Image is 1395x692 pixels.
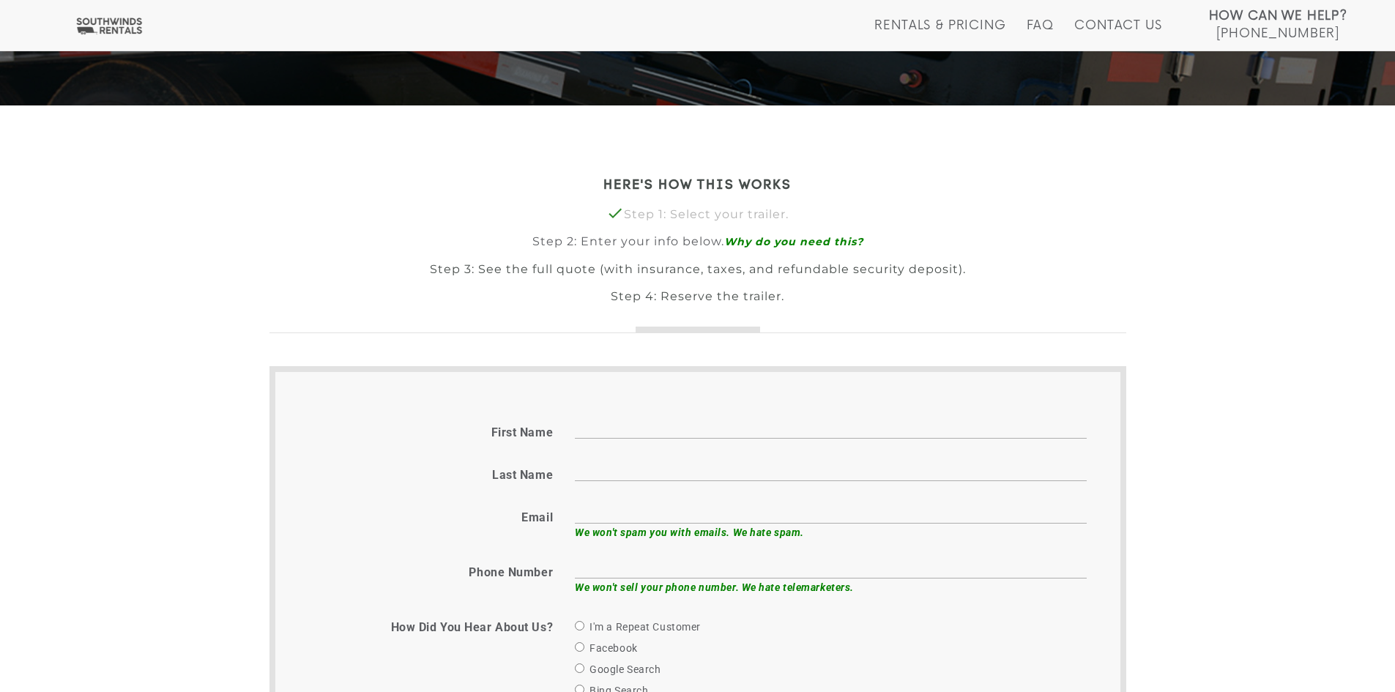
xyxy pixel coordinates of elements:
label: How did you hear about us? [391,620,554,635]
a: Step 2: Enter your info below.Why do you need this? [532,234,863,248]
em: Why do you need this? [724,235,863,248]
a: How Can We Help? [PHONE_NUMBER] [1209,7,1347,40]
p: Step 3: See the full quote (with insurance, taxes, and refundable security deposit). [269,259,1126,279]
label: First name [491,425,554,440]
span: [PHONE_NUMBER] [1216,26,1339,41]
label: Email [521,510,553,525]
p: Step 1: Select your trailer. [269,204,1126,224]
em: We won't spam you with emails. We hate spam. [575,527,804,538]
a: FAQ [1027,18,1054,51]
label: Last name [492,468,553,483]
label: I'm a Repeat Customer [575,618,701,636]
label: Phone number [469,565,553,580]
strong: How Can We Help? [1209,9,1347,23]
em: We won't sell your phone number. We hate telemarketers. [575,581,854,593]
input: Google Search [575,663,584,673]
input: I'm a Repeat Customer [575,621,584,630]
span: check [606,204,624,222]
label: Facebook [575,639,637,657]
input: Facebook [575,642,584,652]
label: Google Search [575,661,661,678]
strong: HERE'S HOW THIS WORKS [603,179,792,192]
p: Step 4: Reserve the trailer. [269,286,1126,306]
img: Southwinds Rentals Logo [73,17,145,35]
a: Contact Us [1074,18,1161,51]
a: Rentals & Pricing [874,18,1005,51]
